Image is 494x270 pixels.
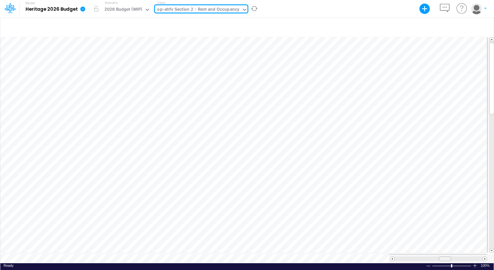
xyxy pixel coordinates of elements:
span: 100% [481,263,490,268]
label: View [157,0,165,5]
div: Zoom level [481,263,490,268]
div: Zoom [451,264,452,267]
b: Heritage 2026 Budget [26,6,78,12]
div: In Ready mode [4,263,14,268]
span: Ready [4,264,14,267]
div: Zoom [432,263,472,268]
div: Zoom Out [426,264,431,268]
div: Zoom In [472,263,478,268]
div: 2026 Budget (WIP) [104,6,142,14]
label: Model [26,1,35,5]
div: op-ahfv Section 2 - Rent and Occupancy [157,6,239,14]
label: Scenario [105,0,118,5]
